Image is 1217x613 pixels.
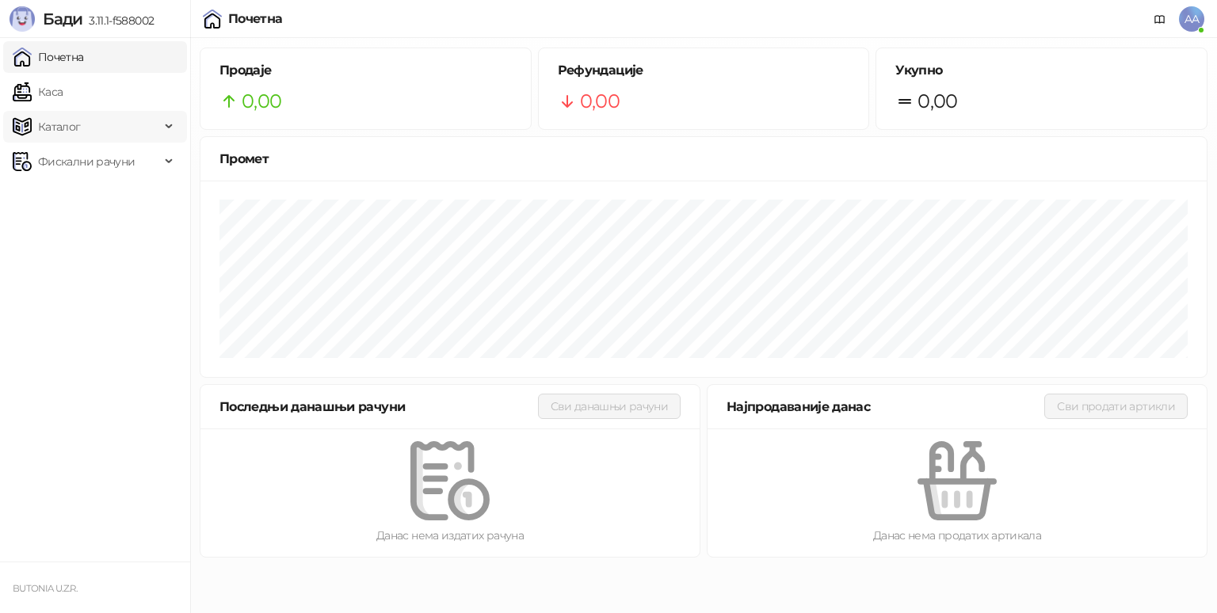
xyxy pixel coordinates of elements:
div: Данас нема продатих артикала [733,527,1181,544]
span: Каталог [38,111,81,143]
div: Најпродаваније данас [727,397,1044,417]
span: AA [1179,6,1204,32]
small: BUTONIA U.Z.R. [13,583,77,594]
h5: Укупно [895,61,1188,80]
div: Данас нема издатих рачуна [226,527,674,544]
span: 0,00 [242,86,281,116]
span: 0,00 [918,86,957,116]
a: Документација [1147,6,1173,32]
button: Сви данашњи рачуни [538,394,681,419]
h5: Рефундације [558,61,850,80]
img: Logo [10,6,35,32]
span: 3.11.1-f588002 [82,13,154,28]
div: Последњи данашњи рачуни [219,397,538,417]
a: Каса [13,76,63,108]
span: Фискални рачуни [38,146,135,177]
a: Почетна [13,41,84,73]
button: Сви продати артикли [1044,394,1188,419]
span: Бади [43,10,82,29]
span: 0,00 [580,86,620,116]
div: Почетна [228,13,283,25]
h5: Продаје [219,61,512,80]
div: Промет [219,149,1188,169]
